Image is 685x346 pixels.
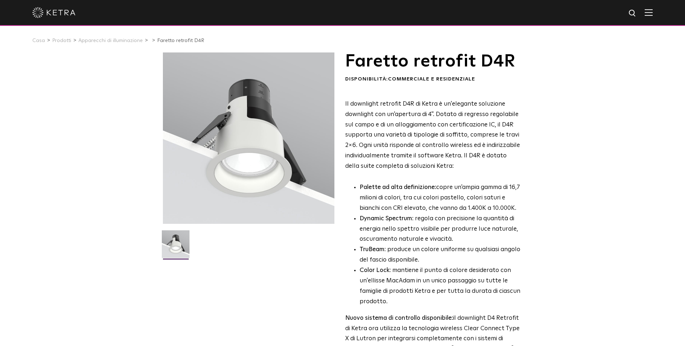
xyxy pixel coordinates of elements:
a: Prodotti [52,38,71,43]
font: : regola con precisione la quantità di energia nello spettro visibile per produrre luce naturale,... [360,216,518,243]
font: Faretto retrofit D4R [157,38,204,43]
a: Casa [32,38,45,43]
font: Il downlight retrofit D4R di Ketra è un'elegante soluzione downlight con un'apertura di 4". Dotat... [345,101,520,169]
font: copre un'ampia gamma di 16,7 milioni di colori, tra cui colori pastello, colori saturi e bianchi ... [360,184,520,211]
img: ketra-logo-2019-bianco [32,7,76,18]
font: Nuovo sistema di controllo disponibile: [345,315,453,321]
font: : mantiene il punto di colore desiderato con un'ellisse MacAdam in un unico passaggio su tutte le... [360,267,520,305]
img: icona di ricerca [628,9,637,18]
font: Faretto retrofit D4R [345,53,515,70]
font: : produce un colore uniforme su qualsiasi angolo del fascio disponibile. [360,246,520,263]
font: Palette ad alta definizione: [360,184,436,190]
img: Hamburger%20Nav.svg [645,9,653,16]
font: Commerciale e residenziale [388,77,475,82]
font: Color Lock [360,267,389,273]
font: TruBeam [360,246,384,253]
img: Faretto retrofit D4R [162,230,189,263]
font: Dynamic Spectrum [360,216,412,222]
font: Disponibilità: [345,77,388,82]
a: Apparecchi di illuminazione [78,38,143,43]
